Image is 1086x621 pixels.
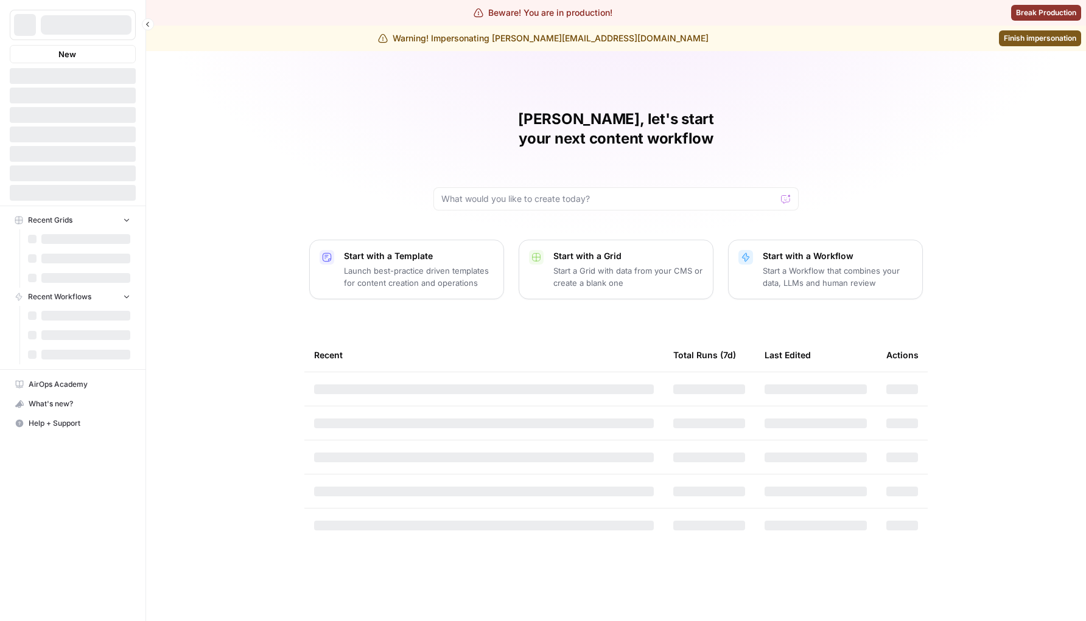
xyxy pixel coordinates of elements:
[553,265,703,289] p: Start a Grid with data from your CMS or create a blank one
[763,265,913,289] p: Start a Workflow that combines your data, LLMs and human review
[10,375,136,394] a: AirOps Academy
[29,418,130,429] span: Help + Support
[519,240,713,299] button: Start with a GridStart a Grid with data from your CMS or create a blank one
[1011,5,1081,21] button: Break Production
[28,291,91,302] span: Recent Workflows
[441,193,776,205] input: What would you like to create today?
[378,32,709,44] div: Warning! Impersonating [PERSON_NAME][EMAIL_ADDRESS][DOMAIN_NAME]
[309,240,504,299] button: Start with a TemplateLaunch best-practice driven templates for content creation and operations
[999,30,1081,46] a: Finish impersonation
[1004,33,1076,44] span: Finish impersonation
[314,338,654,372] div: Recent
[29,379,130,390] span: AirOps Academy
[10,395,135,413] div: What's new?
[886,338,919,372] div: Actions
[58,48,76,60] span: New
[10,288,136,306] button: Recent Workflows
[28,215,72,226] span: Recent Grids
[553,250,703,262] p: Start with a Grid
[728,240,923,299] button: Start with a WorkflowStart a Workflow that combines your data, LLMs and human review
[1016,7,1076,18] span: Break Production
[474,7,612,19] div: Beware! You are in production!
[765,338,811,372] div: Last Edited
[10,414,136,433] button: Help + Support
[10,394,136,414] button: What's new?
[344,265,494,289] p: Launch best-practice driven templates for content creation and operations
[433,109,799,148] h1: [PERSON_NAME], let's start your next content workflow
[10,45,136,63] button: New
[673,338,736,372] div: Total Runs (7d)
[10,211,136,229] button: Recent Grids
[763,250,913,262] p: Start with a Workflow
[344,250,494,262] p: Start with a Template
